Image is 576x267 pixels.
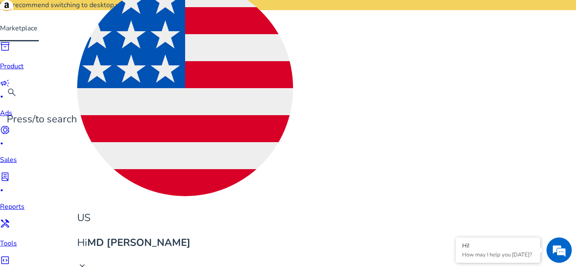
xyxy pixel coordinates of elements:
[77,210,293,225] p: US
[7,112,77,127] p: Press to search
[87,236,191,249] b: MD [PERSON_NAME]
[462,251,534,259] p: How may I help you today?
[77,235,293,250] p: Hi
[462,242,534,250] div: Hi!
